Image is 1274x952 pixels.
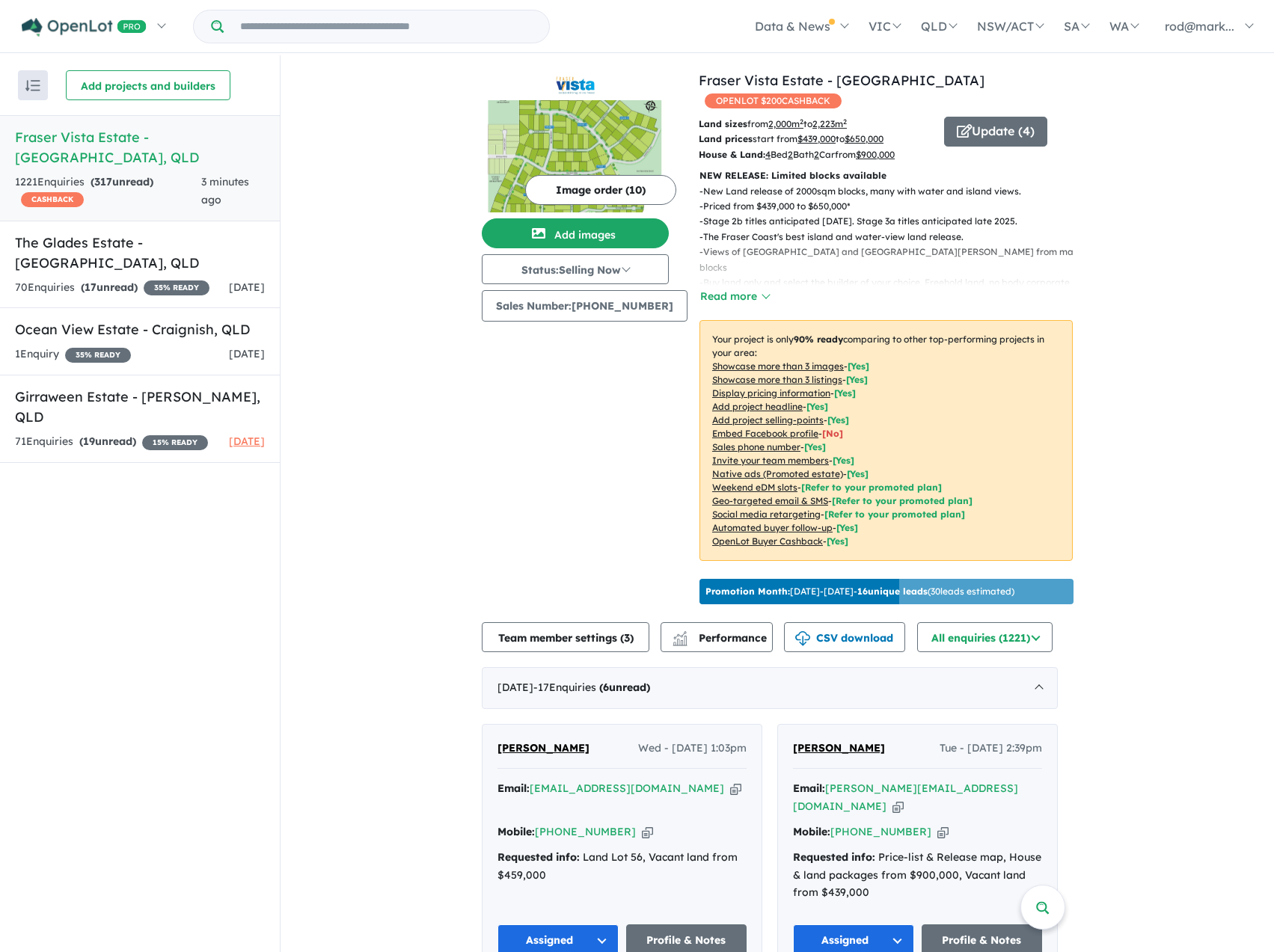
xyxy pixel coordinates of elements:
[793,781,1018,813] a: [PERSON_NAME][EMAIL_ADDRESS][DOMAIN_NAME]
[482,622,649,652] button: Team member settings (3)
[673,631,687,639] img: line-chart.svg
[712,482,797,493] u: Weekend eDM slots
[833,455,854,466] span: [ Yes ]
[533,681,650,694] span: - 17 Enquir ies
[712,441,800,452] u: Sales phone number
[144,280,209,295] span: 35 % READY
[227,10,546,43] input: Try estate name, suburb, builder or developer
[836,133,883,144] span: to
[712,387,830,399] u: Display pricing information
[699,132,933,147] p: start from
[765,149,771,160] u: 4
[642,824,653,840] button: Copy
[712,414,824,426] u: Add project selling-points
[65,348,131,363] span: 35 % READY
[843,117,847,126] sup: 2
[822,428,843,439] span: [ No ]
[944,117,1047,147] button: Update (4)
[83,434,95,448] span: 19
[784,622,905,652] button: CSV download
[638,740,747,758] span: Wed - [DATE] 1:03pm
[66,70,230,100] button: Add projects and builders
[699,245,1085,275] p: - Views of [GEOGRAPHIC_DATA] and [GEOGRAPHIC_DATA][PERSON_NAME] from many blocks
[15,346,131,363] div: 1 Enquir y
[827,535,848,547] span: [Yes]
[834,387,856,399] span: [ Yes ]
[94,175,112,188] span: 317
[699,288,770,305] button: Read more
[712,468,843,479] u: Native ads (Promoted estate)
[25,80,40,91] img: sort.svg
[712,522,833,533] u: Automated buyer follow-up
[699,117,933,132] p: from
[788,149,793,160] u: 2
[142,435,208,450] span: 15 % READY
[482,667,1058,709] div: [DATE]
[85,280,97,294] span: 17
[712,428,818,439] u: Embed Facebook profile
[712,401,803,412] u: Add project headline
[797,133,836,144] u: $ 439,000
[497,740,589,758] a: [PERSON_NAME]
[15,127,265,168] h5: Fraser Vista Estate - [GEOGRAPHIC_DATA] , QLD
[705,586,790,597] b: Promotion Month:
[15,319,265,340] h5: Ocean View Estate - Craignish , QLD
[699,118,747,129] b: Land sizes
[804,441,826,452] span: [ Yes ]
[229,280,265,294] span: [DATE]
[535,825,636,838] a: [PHONE_NUMBER]
[497,825,535,838] strong: Mobile:
[795,631,810,646] img: download icon
[497,781,530,795] strong: Email:
[15,233,265,273] h5: The Glades Estate - [GEOGRAPHIC_DATA] , QLD
[803,118,847,129] span: to
[917,622,1053,652] button: All enquiries (1221)
[712,495,828,506] u: Geo-targeted email & SMS
[81,280,138,294] strong: ( unread)
[525,175,676,205] button: Image order (10)
[482,254,669,284] button: Status:Selling Now
[497,850,580,864] strong: Requested info:
[856,149,895,160] u: $ 900,000
[699,214,1085,229] p: - Stage 2b titles anticipated [DATE]. Stage 3a titles anticipated late 2025.
[673,636,687,645] img: bar-chart.svg
[712,360,844,372] u: Showcase more than 3 images
[812,118,847,129] u: 2,223 m
[824,509,965,520] span: [Refer to your promoted plan]
[699,72,984,89] a: Fraser Vista Estate - [GEOGRAPHIC_DATA]
[229,434,265,448] span: [DATE]
[832,495,973,506] span: [Refer to your promoted plan]
[699,149,765,160] b: House & Land:
[482,290,687,322] button: Sales Number:[PHONE_NUMBER]
[712,374,842,385] u: Showcase more than 3 listings
[15,433,208,451] div: 71 Enquir ies
[497,849,747,885] div: Land Lot 56, Vacant land from $459,000
[827,414,849,426] span: [ Yes ]
[497,741,589,755] span: [PERSON_NAME]
[699,133,753,144] b: Land prices
[488,76,663,94] img: Fraser Vista Estate - Booral Logo
[624,631,630,645] span: 3
[675,631,767,645] span: Performance
[79,434,136,448] strong: ( unread)
[530,781,724,795] a: [EMAIL_ADDRESS][DOMAIN_NAME]
[699,199,1085,214] p: - Priced from $439,000 to $650,000*
[806,401,828,412] span: [ Yes ]
[730,781,741,796] button: Copy
[768,118,803,129] u: 2,000 m
[712,455,829,466] u: Invite your team members
[482,70,669,212] a: Fraser Vista Estate - Booral LogoFraser Vista Estate - Booral
[91,175,153,188] strong: ( unread)
[848,360,869,372] span: [ Yes ]
[599,681,650,694] strong: ( unread)
[482,218,669,248] button: Add images
[836,522,858,533] span: [Yes]
[661,622,773,652] button: Performance
[857,586,928,597] b: 16 unique leads
[712,509,821,520] u: Social media retargeting
[482,100,669,212] img: Fraser Vista Estate - Booral
[603,681,609,694] span: 6
[846,374,868,385] span: [ Yes ]
[699,147,933,162] p: Bed Bath Car from
[15,387,265,427] h5: Girraween Estate - [PERSON_NAME] , QLD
